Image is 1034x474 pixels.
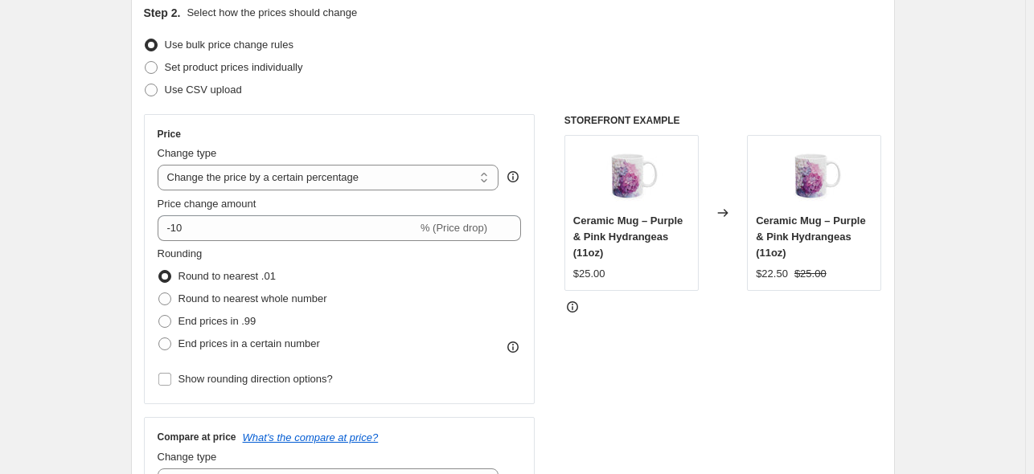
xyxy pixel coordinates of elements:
span: Ceramic Mug – Purple & Pink Hydrangeas (11oz) [756,215,866,259]
span: Set product prices individually [165,61,303,73]
h3: Compare at price [158,431,236,443]
span: Price change amount [158,198,256,210]
div: $22.50 [756,266,788,282]
h2: Step 2. [144,5,181,21]
span: End prices in a certain number [178,337,320,349]
span: Rounding [158,247,203,259]
span: Round to nearest .01 [178,270,276,282]
img: 15121826410562903063_2048_80x.jpg [782,144,847,208]
button: What's the compare at price? [243,431,379,443]
span: End prices in .99 [178,315,256,327]
div: $25.00 [573,266,605,282]
span: Use bulk price change rules [165,39,293,51]
strike: $25.00 [794,266,827,282]
p: Select how the prices should change [187,5,357,21]
h6: STOREFRONT EXAMPLE [564,114,882,127]
input: -15 [158,215,417,241]
img: 15121826410562903063_2048_80x.jpg [599,144,663,208]
h3: Price [158,128,181,141]
span: Change type [158,451,217,463]
span: % (Price drop) [421,222,487,234]
div: help [505,169,521,185]
span: Use CSV upload [165,84,242,96]
span: Round to nearest whole number [178,292,327,304]
span: Show rounding direction options? [178,373,333,385]
span: Ceramic Mug – Purple & Pink Hydrangeas (11oz) [573,215,683,259]
span: Change type [158,147,217,159]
